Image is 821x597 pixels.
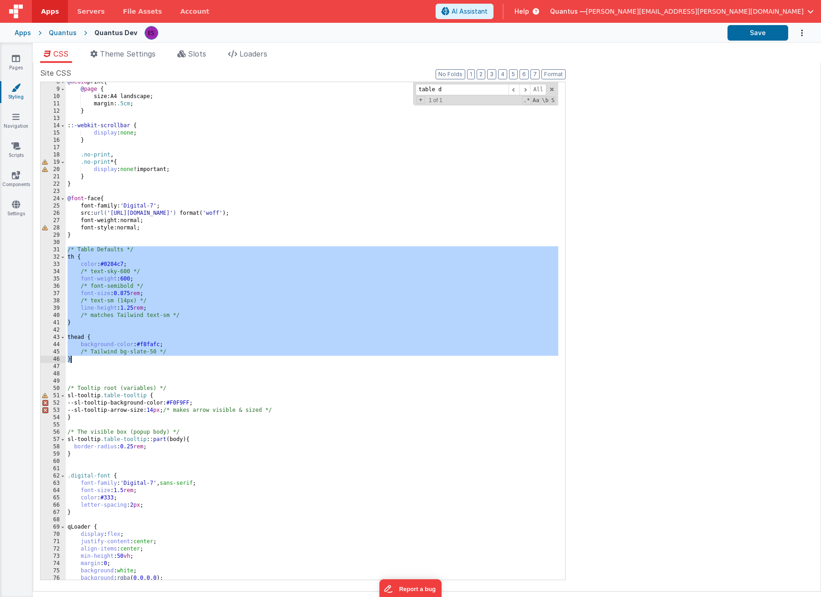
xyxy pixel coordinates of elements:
div: 27 [41,217,66,224]
div: 56 [41,429,66,436]
button: Quantus — [PERSON_NAME][EMAIL_ADDRESS][PERSON_NAME][DOMAIN_NAME] [550,7,814,16]
div: 41 [41,319,66,327]
span: Theme Settings [100,49,156,58]
div: 45 [41,348,66,356]
button: AI Assistant [436,4,494,19]
div: 20 [41,166,66,173]
span: AI Assistant [452,7,488,16]
div: 51 [41,392,66,400]
button: 4 [498,69,507,79]
div: 65 [41,494,66,502]
div: 21 [41,173,66,181]
span: Toggel Replace mode [416,96,425,104]
div: 9 [41,86,66,93]
div: 34 [41,268,66,275]
div: Quantus Dev [94,28,137,37]
span: Search In Selection [551,96,556,104]
div: 63 [41,480,66,487]
div: 31 [41,246,66,254]
div: 32 [41,254,66,261]
div: 36 [41,283,66,290]
div: 42 [41,327,66,334]
button: 2 [477,69,485,79]
div: 59 [41,451,66,458]
div: 14 [41,122,66,130]
div: 46 [41,356,66,363]
button: Save [727,25,788,41]
div: 66 [41,502,66,509]
span: 1 of 1 [425,97,446,104]
div: 64 [41,487,66,494]
div: 26 [41,210,66,217]
span: Quantus — [550,7,586,16]
button: Format [541,69,566,79]
div: 71 [41,538,66,545]
div: 54 [41,414,66,421]
div: 15 [41,130,66,137]
div: 68 [41,516,66,524]
span: Whole Word Search [541,96,549,104]
div: 29 [41,232,66,239]
span: [PERSON_NAME][EMAIL_ADDRESS][PERSON_NAME][DOMAIN_NAME] [586,7,804,16]
div: Quantus [49,28,77,37]
div: 48 [41,370,66,378]
div: 57 [41,436,66,443]
div: 12 [41,108,66,115]
div: 28 [41,224,66,232]
div: 60 [41,458,66,465]
div: 74 [41,560,66,567]
span: Alt-Enter [530,84,546,95]
button: 7 [530,69,540,79]
div: 52 [41,400,66,407]
div: 39 [41,305,66,312]
div: Apps [15,28,31,37]
div: 50 [41,385,66,392]
div: 62 [41,472,66,480]
span: RegExp Search [522,96,530,104]
div: 43 [41,334,66,341]
div: 55 [41,421,66,429]
div: 72 [41,545,66,553]
span: Help [514,7,529,16]
div: 76 [41,575,66,582]
div: 53 [41,407,66,414]
div: 58 [41,443,66,451]
button: 1 [467,69,475,79]
div: 67 [41,509,66,516]
div: 10 [41,93,66,100]
div: 16 [41,137,66,144]
div: 49 [41,378,66,385]
div: 33 [41,261,66,268]
span: CSS [53,49,68,58]
div: 35 [41,275,66,283]
div: 18 [41,151,66,159]
span: Slots [188,49,206,58]
span: CaseSensitive Search [532,96,540,104]
div: 75 [41,567,66,575]
div: 38 [41,297,66,305]
div: 8 [41,78,66,86]
div: 22 [41,181,66,188]
span: File Assets [123,7,162,16]
div: 44 [41,341,66,348]
div: 19 [41,159,66,166]
div: 47 [41,363,66,370]
span: Servers [77,7,104,16]
span: Site CSS [40,67,71,78]
button: 6 [520,69,529,79]
button: 5 [509,69,518,79]
button: 3 [487,69,496,79]
div: 61 [41,465,66,472]
div: 70 [41,531,66,538]
input: Search for [416,84,509,95]
div: 23 [41,188,66,195]
div: 11 [41,100,66,108]
button: Options [788,24,806,42]
div: 30 [41,239,66,246]
div: 40 [41,312,66,319]
span: Loaders [239,49,267,58]
div: 25 [41,202,66,210]
span: Apps [41,7,59,16]
div: 37 [41,290,66,297]
div: 69 [41,524,66,531]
